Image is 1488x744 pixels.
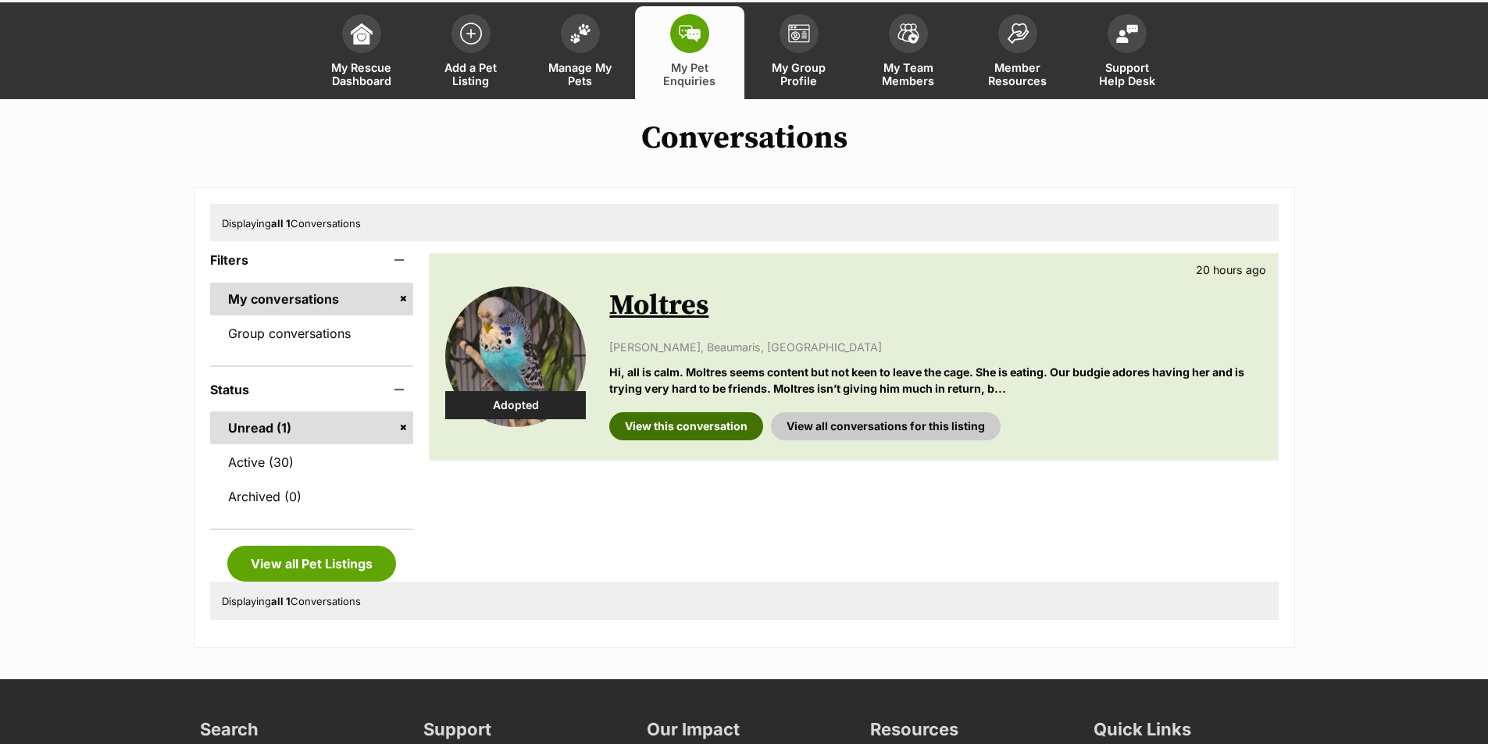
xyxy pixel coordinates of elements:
[635,6,744,99] a: My Pet Enquiries
[963,6,1072,99] a: Member Resources
[210,480,414,513] a: Archived (0)
[1092,61,1162,87] span: Support Help Desk
[460,23,482,44] img: add-pet-listing-icon-0afa8454b4691262ce3f59096e99ab1cd57d4a30225e0717b998d2c9b9846f56.svg
[327,61,397,87] span: My Rescue Dashboard
[771,412,1001,440] a: View all conversations for this listing
[1116,24,1138,43] img: help-desk-icon-fdf02630f3aa405de69fd3d07c3f3aa587a6932b1a1747fa1d2bba05be0121f9.svg
[545,61,616,87] span: Manage My Pets
[222,217,361,230] span: Displaying Conversations
[210,446,414,479] a: Active (30)
[351,23,373,44] img: dashboard-icon-eb2f2d2d3e046f16d808141f083e7271f6b2e854fb5c12c21221c1fb7104beca.svg
[744,6,854,99] a: My Group Profile
[854,6,963,99] a: My Team Members
[526,6,635,99] a: Manage My Pets
[416,6,526,99] a: Add a Pet Listing
[271,595,291,607] strong: all 1
[788,24,810,43] img: group-profile-icon-3fa3cf56718a62981997c0bc7e787c4b2cf8bcc04b72c1350f741eb67cf2f40e.svg
[897,23,919,44] img: team-members-icon-5396bd8760b3fe7c0b43da4ab00e1e3bb1a5d9ba89233759b79545d2d3fc5d0d.svg
[609,364,1261,397] p: Hi, all is calm. Moltres seems content but not keen to leave the cage. She is eating. Our budgie ...
[655,61,725,87] span: My Pet Enquiries
[222,595,361,607] span: Displaying Conversations
[436,61,506,87] span: Add a Pet Listing
[609,339,1261,355] p: [PERSON_NAME], Beaumaris, [GEOGRAPHIC_DATA]
[1196,262,1266,278] p: 20 hours ago
[569,23,591,44] img: manage-my-pets-icon-02211641906a0b7f246fdf0571729dbe1e7629f14944591b6c1af311fb30b64b.svg
[873,61,944,87] span: My Team Members
[983,61,1053,87] span: Member Resources
[271,217,291,230] strong: all 1
[679,25,701,42] img: pet-enquiries-icon-7e3ad2cf08bfb03b45e93fb7055b45f3efa6380592205ae92323e6603595dc1f.svg
[1072,6,1182,99] a: Support Help Desk
[210,411,414,444] a: Unread (1)
[1007,23,1029,44] img: member-resources-icon-8e73f808a243e03378d46382f2149f9095a855e16c252ad45f914b54edf8863c.svg
[227,546,396,582] a: View all Pet Listings
[210,283,414,315] a: My conversations
[307,6,416,99] a: My Rescue Dashboard
[210,383,414,397] header: Status
[764,61,834,87] span: My Group Profile
[445,287,586,427] img: Moltres
[609,412,763,440] a: View this conversation
[445,391,586,419] div: Adopted
[609,288,708,323] a: Moltres
[210,317,414,350] a: Group conversations
[210,253,414,267] header: Filters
